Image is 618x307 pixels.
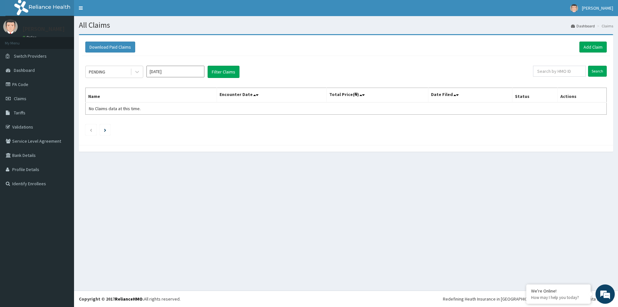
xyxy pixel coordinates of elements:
[14,110,25,116] span: Tariffs
[512,88,557,103] th: Status
[115,296,143,302] a: RelianceHMO
[85,42,135,53] button: Download Paid Claims
[86,88,217,103] th: Name
[531,295,586,300] p: How may I help you today?
[588,66,607,77] input: Search
[89,106,141,111] span: No Claims data at this time.
[3,19,18,34] img: User Image
[531,288,586,294] div: We're Online!
[595,23,613,29] li: Claims
[571,23,595,29] a: Dashboard
[14,96,26,101] span: Claims
[79,296,144,302] strong: Copyright © 2017 .
[89,127,92,133] a: Previous page
[14,53,47,59] span: Switch Providers
[23,35,38,40] a: Online
[146,66,204,77] input: Select Month and Year
[14,67,35,73] span: Dashboard
[579,42,607,53] a: Add Claim
[570,4,578,12] img: User Image
[533,66,586,77] input: Search by HMO ID
[443,296,613,302] div: Redefining Heath Insurance in [GEOGRAPHIC_DATA] using Telemedicine and Data Science!
[557,88,606,103] th: Actions
[89,69,105,75] div: PENDING
[74,291,618,307] footer: All rights reserved.
[326,88,428,103] th: Total Price(₦)
[79,21,613,29] h1: All Claims
[428,88,512,103] th: Date Filed
[217,88,326,103] th: Encounter Date
[582,5,613,11] span: [PERSON_NAME]
[208,66,239,78] button: Filter Claims
[104,127,106,133] a: Next page
[23,26,65,32] p: [PERSON_NAME]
